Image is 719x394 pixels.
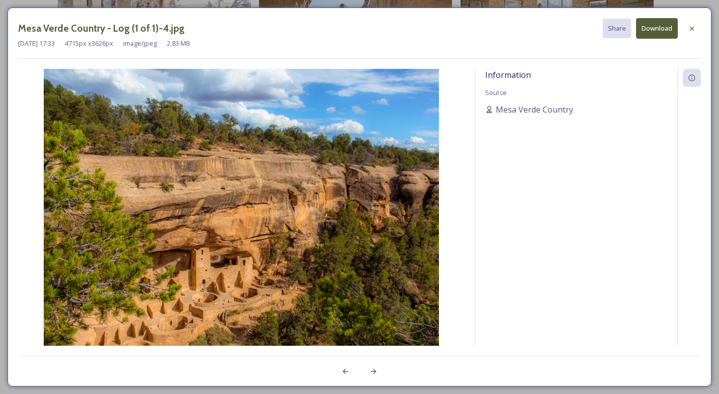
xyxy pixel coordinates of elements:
button: Download [636,18,678,39]
span: Information [485,69,531,80]
span: 4715 px x 3626 px [65,39,113,48]
img: 1o4IKoDksNOuvyGpg5bLxSJQixHxRSxfT.jpg [18,69,465,372]
span: Mesa Verde Country [496,104,573,116]
span: Source [485,88,507,97]
span: [DATE] 17:33 [18,39,55,48]
span: 2.83 MB [167,39,190,48]
button: Share [603,19,631,38]
span: image/jpeg [123,39,157,48]
h3: Mesa Verde Country - Log (1 of 1)-4.jpg [18,21,185,36]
